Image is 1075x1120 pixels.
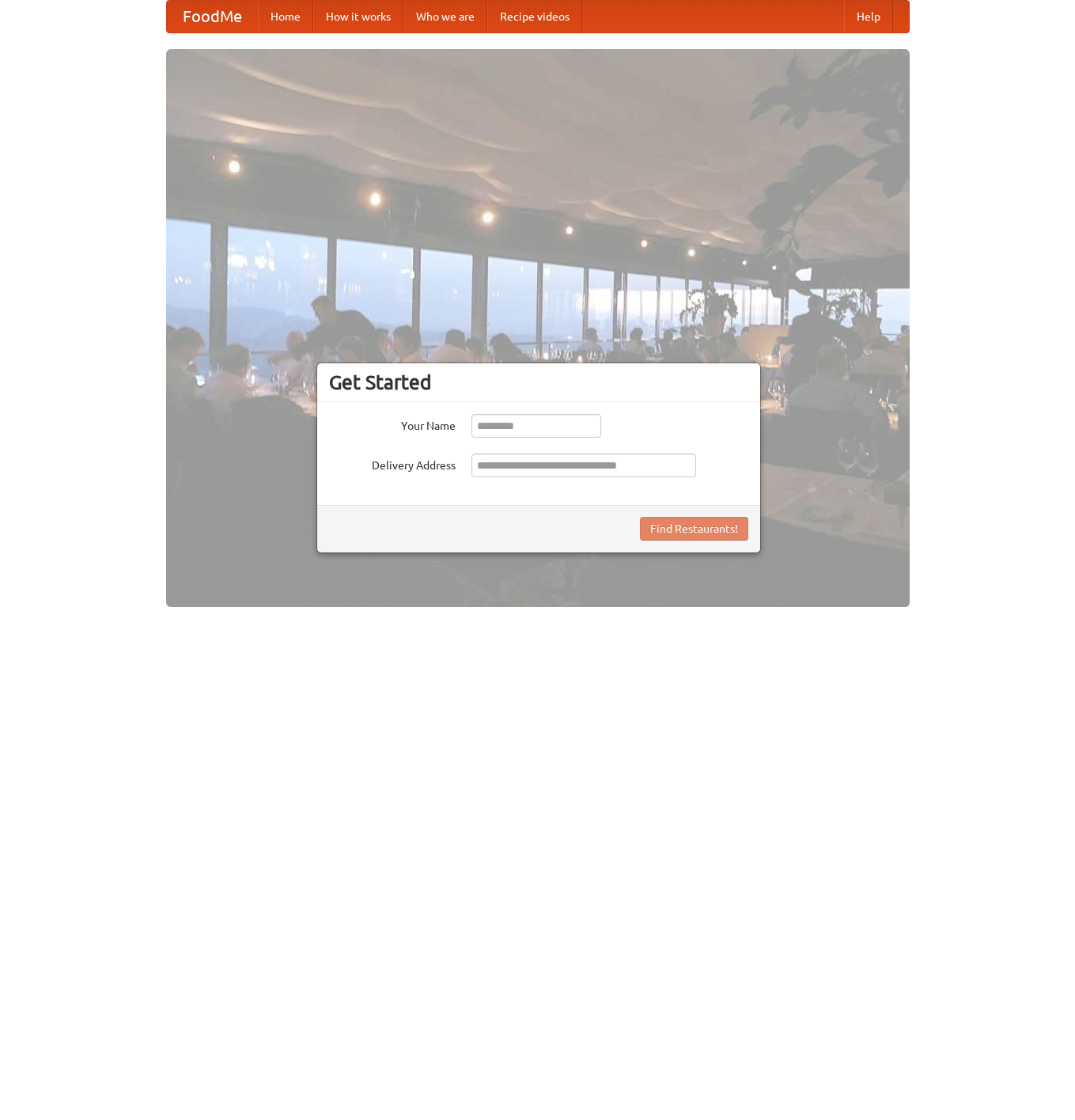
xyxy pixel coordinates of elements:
[844,1,893,32] a: Help
[403,1,487,32] a: Who we are
[640,517,748,541] button: Find Restaurants!
[313,1,403,32] a: How it works
[258,1,313,32] a: Home
[329,454,456,473] label: Delivery Address
[329,370,748,394] h3: Get Started
[487,1,582,32] a: Recipe videos
[167,1,258,32] a: FoodMe
[329,414,456,434] label: Your Name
